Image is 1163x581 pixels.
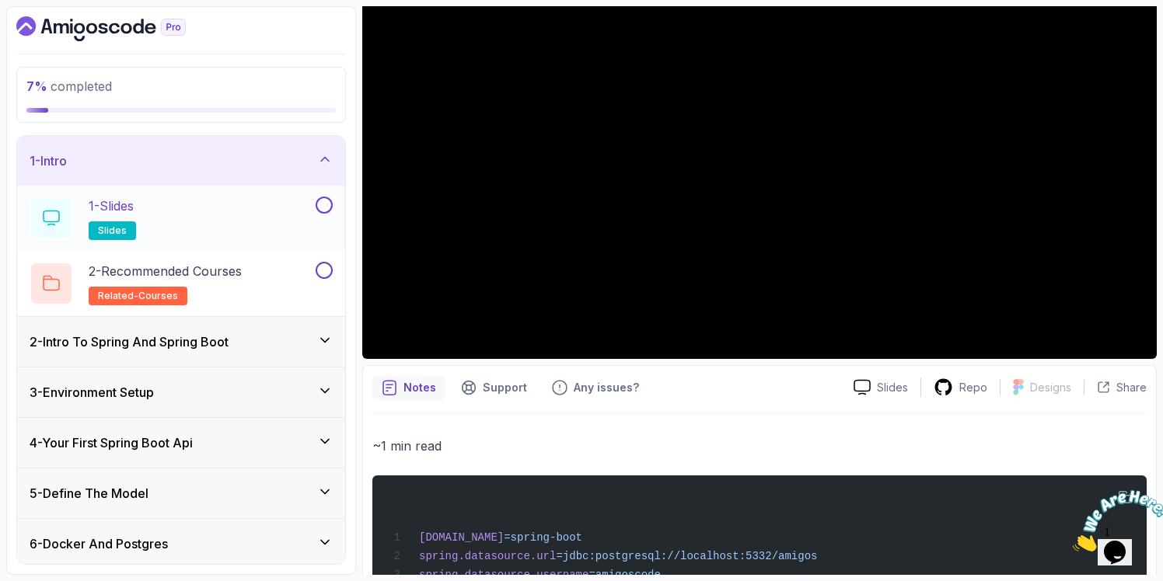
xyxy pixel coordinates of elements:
span: 1 [6,6,12,19]
span: =jdbc:postgresql://localhost:5332/amigos [556,550,817,562]
h3: 1 - Intro [30,151,67,170]
a: Dashboard [16,16,222,41]
a: Repo [921,377,1000,397]
h3: 2 - Intro To Spring And Spring Boot [30,332,229,351]
span: related-courses [98,290,178,302]
h3: 6 - Docker And Postgres [30,534,168,553]
h3: 3 - Environment Setup [30,383,154,402]
span: completed [26,78,112,94]
button: 3-Environment Setup [17,367,345,417]
button: 2-Intro To Spring And Spring Boot [17,317,345,367]
h3: 5 - Define The Model [30,484,148,503]
span: [DOMAIN_NAME] [419,531,504,544]
span: slides [98,224,127,237]
span: 7 % [26,78,47,94]
button: 1-Intro [17,136,345,186]
button: 4-Your First Spring Boot Api [17,418,345,468]
button: 2-Recommended Coursesrelated-courses [30,262,333,305]
img: Chat attention grabber [6,6,103,68]
button: 6-Docker And Postgres [17,519,345,569]
span: spring.datasource.username [419,569,588,581]
iframe: chat widget [1067,484,1163,558]
p: ~1 min read [372,435,1147,457]
span: =spring-boot [504,531,582,544]
p: Designs [1030,380,1071,395]
span: spring.datasource.url [419,550,556,562]
p: Repo [959,380,987,395]
button: Share [1084,380,1147,395]
a: Slides [841,379,920,395]
p: Slides [877,380,908,395]
h3: 4 - Your First Spring Boot Api [30,433,193,452]
p: 1 - Slides [89,197,134,215]
p: Share [1116,380,1147,395]
p: 2 - Recommended Courses [89,262,242,280]
button: 5-Define The Model [17,468,345,518]
span: =amigoscode [588,569,660,581]
button: 1-Slidesslides [30,197,333,240]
